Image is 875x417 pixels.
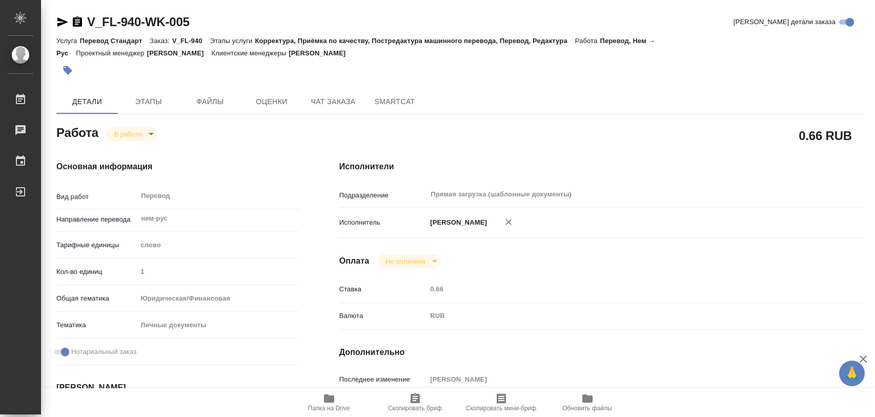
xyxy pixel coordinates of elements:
[76,49,147,57] p: Проектный менеджер
[56,161,298,173] h4: Основная информация
[137,316,298,334] div: Личные документы
[426,217,487,228] p: [PERSON_NAME]
[172,37,210,45] p: V_FL-940
[426,372,820,387] input: Пустое поле
[79,37,150,45] p: Перевод Стандарт
[106,127,157,141] div: В работе
[339,311,427,321] p: Валюта
[247,95,296,108] span: Оценки
[56,123,98,141] h2: Работа
[137,236,298,254] div: слово
[339,255,370,267] h4: Оплата
[56,59,79,82] button: Добавить тэг
[56,267,137,277] p: Кол-во единиц
[71,16,84,28] button: Скопировать ссылку
[339,161,864,173] h4: Исполнители
[339,217,427,228] p: Исполнитель
[339,284,427,294] p: Ставка
[426,307,820,325] div: RUB
[466,405,536,412] span: Скопировать мини-бриф
[186,95,235,108] span: Файлы
[124,95,173,108] span: Этапы
[286,388,372,417] button: Папка на Drive
[56,240,137,250] p: Тарифные единицы
[56,192,137,202] p: Вид работ
[575,37,600,45] p: Работа
[56,16,69,28] button: Скопировать ссылку для ЯМессенджера
[309,95,358,108] span: Чат заказа
[56,293,137,304] p: Общая тематика
[63,95,112,108] span: Детали
[339,190,427,201] p: Подразделение
[289,49,353,57] p: [PERSON_NAME]
[382,257,428,266] button: Не оплачена
[56,382,298,394] h4: [PERSON_NAME]
[150,37,172,45] p: Заказ:
[799,127,852,144] h2: 0.66 RUB
[339,346,864,359] h4: Дополнительно
[137,290,298,307] div: Юридическая/Финансовая
[544,388,630,417] button: Обновить файлы
[56,37,79,45] p: Услуга
[370,95,419,108] span: SmartCat
[56,320,137,330] p: Тематика
[308,405,350,412] span: Папка на Drive
[87,15,190,29] a: V_FL-940-WK-005
[426,282,820,296] input: Пустое поле
[147,49,212,57] p: [PERSON_NAME]
[212,49,289,57] p: Клиентские менеджеры
[388,405,442,412] span: Скопировать бриф
[562,405,612,412] span: Обновить файлы
[839,361,865,386] button: 🙏
[734,17,836,27] span: [PERSON_NAME] детали заказа
[137,264,298,279] input: Пустое поле
[339,374,427,385] p: Последнее изменение
[843,363,861,384] span: 🙏
[377,254,440,268] div: В работе
[71,347,136,357] span: Нотариальный заказ
[372,388,458,417] button: Скопировать бриф
[111,130,145,138] button: В работе
[497,211,520,233] button: Удалить исполнителя
[255,37,575,45] p: Корректура, Приёмка по качеству, Постредактура машинного перевода, Перевод, Редактура
[458,388,544,417] button: Скопировать мини-бриф
[56,214,137,225] p: Направление перевода
[210,37,255,45] p: Этапы услуги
